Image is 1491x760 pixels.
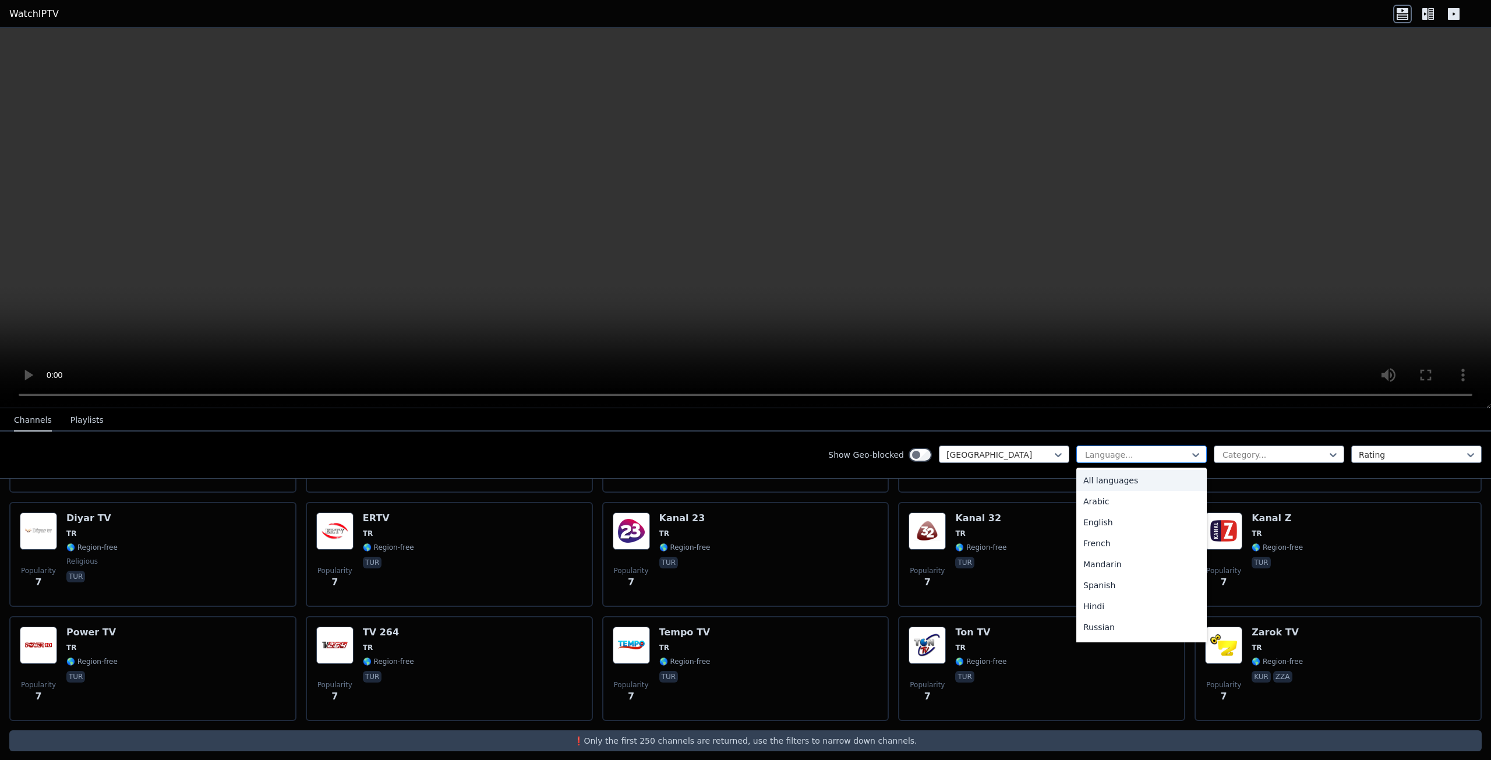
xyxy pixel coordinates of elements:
h6: Tempo TV [659,627,711,638]
span: 🌎 Region-free [1252,657,1303,666]
img: Tempo TV [613,627,650,664]
img: Ton TV [909,627,946,664]
h6: TV 264 [363,627,414,638]
h6: ERTV [363,512,414,524]
button: Channels [14,409,52,432]
span: Popularity [614,566,649,575]
span: 🌎 Region-free [363,657,414,666]
span: 🌎 Region-free [66,657,118,666]
div: Russian [1076,617,1207,638]
span: Popularity [1206,566,1241,575]
p: tur [1252,557,1270,568]
span: 🌎 Region-free [1252,543,1303,552]
p: tur [363,671,381,683]
label: Show Geo-blocked [828,449,904,461]
span: TR [659,529,669,538]
p: tur [955,557,974,568]
p: tur [659,671,678,683]
img: TV 264 [316,627,354,664]
span: 🌎 Region-free [363,543,414,552]
span: 7 [924,690,931,704]
span: TR [955,643,965,652]
span: TR [66,643,76,652]
p: zza [1273,671,1292,683]
p: kur [1252,671,1271,683]
img: Power TV [20,627,57,664]
a: WatchIPTV [9,7,59,21]
p: tur [955,671,974,683]
span: Popularity [317,566,352,575]
div: All languages [1076,470,1207,491]
h6: Power TV [66,627,118,638]
img: Diyar TV [20,512,57,550]
span: TR [66,529,76,538]
span: Popularity [317,680,352,690]
button: Playlists [70,409,104,432]
span: TR [659,643,669,652]
span: TR [363,529,373,538]
p: tur [659,557,678,568]
span: 7 [628,575,634,589]
span: 🌎 Region-free [659,543,711,552]
span: Popularity [21,680,56,690]
span: 🌎 Region-free [659,657,711,666]
h6: Ton TV [955,627,1006,638]
span: 7 [1221,690,1227,704]
p: tur [66,671,85,683]
img: Kanal 32 [909,512,946,550]
span: 7 [35,575,41,589]
img: Zarok TV [1205,627,1242,664]
h6: Diyar TV [66,512,118,524]
span: 🌎 Region-free [66,543,118,552]
p: tur [66,571,85,582]
span: 7 [331,575,338,589]
div: Mandarin [1076,554,1207,575]
h6: Kanal Z [1252,512,1303,524]
div: French [1076,533,1207,554]
div: English [1076,512,1207,533]
p: tur [363,557,381,568]
img: ERTV [316,512,354,550]
span: 7 [1221,575,1227,589]
span: 7 [628,690,634,704]
img: Kanal 23 [613,512,650,550]
span: 🌎 Region-free [955,543,1006,552]
h6: Kanal 32 [955,512,1006,524]
img: Kanal Z [1205,512,1242,550]
div: Spanish [1076,575,1207,596]
div: Arabic [1076,491,1207,512]
h6: Zarok TV [1252,627,1303,638]
h6: Kanal 23 [659,512,711,524]
span: Popularity [614,680,649,690]
p: ❗️Only the first 250 channels are returned, use the filters to narrow down channels. [14,735,1477,747]
span: religious [66,557,98,566]
span: TR [363,643,373,652]
span: 7 [331,690,338,704]
div: Portuguese [1076,638,1207,659]
span: TR [955,529,965,538]
span: Popularity [910,566,945,575]
span: Popularity [21,566,56,575]
span: Popularity [1206,680,1241,690]
span: TR [1252,643,1262,652]
span: 7 [35,690,41,704]
span: TR [1252,529,1262,538]
span: 🌎 Region-free [955,657,1006,666]
span: Popularity [910,680,945,690]
div: Hindi [1076,596,1207,617]
span: 7 [924,575,931,589]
